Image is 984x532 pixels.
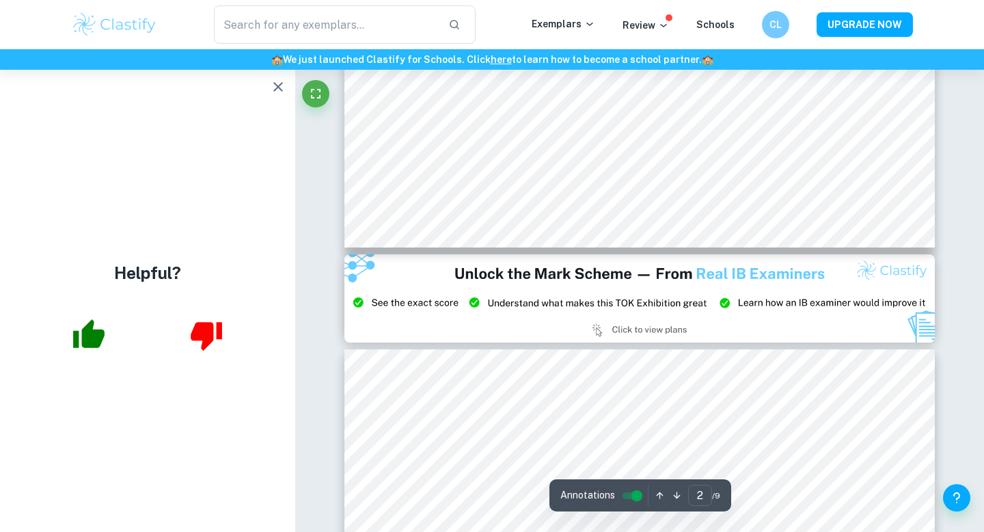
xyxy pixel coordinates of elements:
[71,11,158,38] img: Clastify logo
[768,17,784,32] h6: CL
[114,261,181,285] h4: Helpful?
[532,16,595,31] p: Exemplars
[3,52,981,67] h6: We just launched Clastify for Schools. Click to learn how to become a school partner.
[762,11,789,38] button: CL
[696,19,735,30] a: Schools
[271,54,283,65] span: 🏫
[817,12,913,37] button: UPGRADE NOW
[623,18,669,33] p: Review
[712,490,720,502] span: / 9
[943,484,970,511] button: Help and Feedback
[302,80,329,107] button: Fullscreen
[491,54,512,65] a: here
[560,488,615,503] span: Annotations
[702,54,713,65] span: 🏫
[344,254,935,343] img: Ad
[214,5,437,44] input: Search for any exemplars...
